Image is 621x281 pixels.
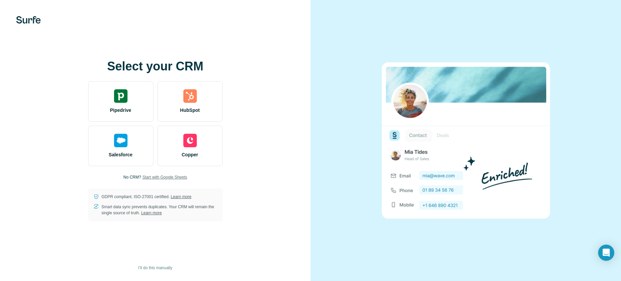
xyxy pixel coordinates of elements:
button: I’ll do this manually [134,263,177,273]
a: Learn more [141,211,162,215]
a: Learn more [171,194,191,199]
img: hubspot's logo [183,89,197,103]
img: salesforce's logo [114,134,127,147]
p: No CRM? [123,174,141,180]
span: Pipedrive [110,107,131,114]
div: Open Intercom Messenger [598,245,614,261]
p: GDPR compliant. ISO-27001 certified. [102,194,191,200]
button: Start with Google Sheets [142,174,187,180]
span: HubSpot [180,107,199,114]
img: pipedrive's logo [114,89,127,103]
h1: Select your CRM [88,60,223,73]
img: copper's logo [183,134,197,147]
p: Smart data sync prevents duplicates. Your CRM will remain the single source of truth. [102,204,217,216]
span: Salesforce [109,151,133,158]
img: Surfe's logo [16,16,41,24]
span: I’ll do this manually [138,265,172,271]
img: none image [382,62,550,218]
span: Copper [182,151,198,158]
